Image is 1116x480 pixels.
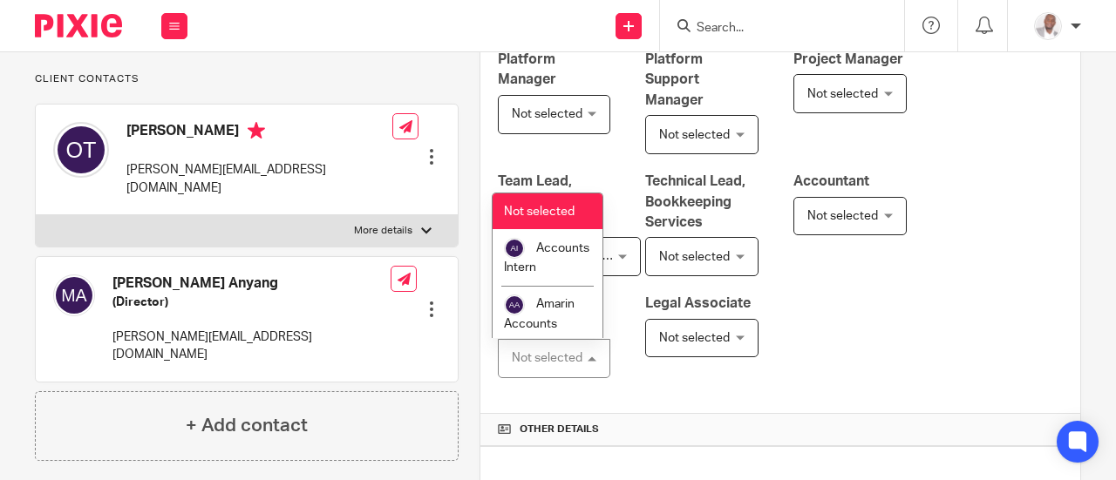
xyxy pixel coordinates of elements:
[659,332,730,344] span: Not selected
[354,224,412,238] p: More details
[504,242,589,274] span: Accounts Intern
[520,423,599,436] span: Other details
[126,122,392,144] h4: [PERSON_NAME]
[35,14,122,37] img: Pixie
[645,174,745,229] span: Technical Lead, Bookkeeping Services
[498,174,584,229] span: Team Lead, Bookkeeping Services
[695,21,852,37] input: Search
[186,412,308,439] h4: + Add contact
[504,298,575,329] span: Amarin Accounts
[504,294,525,315] img: svg%3E
[793,174,869,188] span: Accountant
[645,52,704,107] span: Platform Support Manager
[793,52,903,66] span: Project Manager
[504,206,575,218] span: Not selected
[1034,12,1062,40] img: Paul%20S%20-%20Picture.png
[512,108,582,120] span: Not selected
[112,328,391,364] p: [PERSON_NAME][EMAIL_ADDRESS][DOMAIN_NAME]
[504,238,525,259] img: svg%3E
[112,274,391,293] h4: [PERSON_NAME] Anyang
[112,294,391,311] h5: (Director)
[659,129,730,141] span: Not selected
[248,122,265,139] i: Primary
[512,352,582,364] div: Not selected
[807,88,878,100] span: Not selected
[807,210,878,222] span: Not selected
[53,274,95,316] img: svg%3E
[645,296,751,310] span: Legal Associate
[35,72,459,86] p: Client contacts
[659,251,730,263] span: Not selected
[53,122,109,178] img: svg%3E
[126,161,392,197] p: [PERSON_NAME][EMAIL_ADDRESS][DOMAIN_NAME]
